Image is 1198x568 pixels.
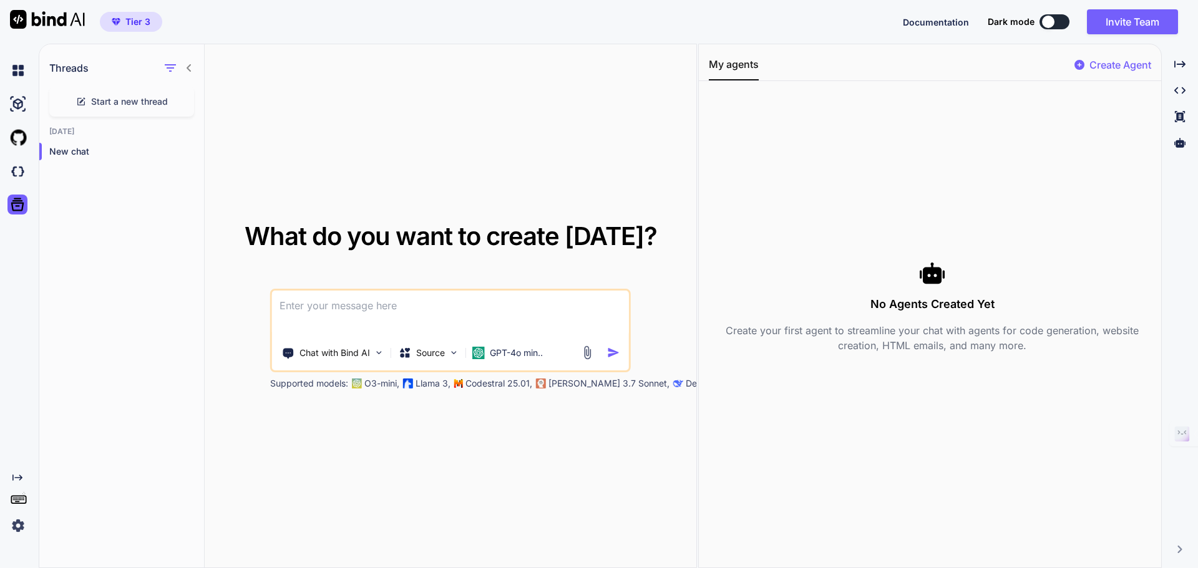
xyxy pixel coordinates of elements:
[1087,9,1178,34] button: Invite Team
[988,16,1035,28] span: Dark mode
[374,347,384,358] img: Pick Tools
[403,378,413,388] img: Llama2
[10,10,85,29] img: Bind AI
[7,515,29,536] img: settings
[364,377,399,390] p: O3-mini,
[709,296,1156,313] h3: No Agents Created Yet
[7,60,29,81] img: chat
[548,377,670,390] p: [PERSON_NAME] 3.7 Sonnet,
[416,377,450,390] p: Llama 3,
[270,377,348,390] p: Supported models:
[49,145,204,158] p: New chat
[490,347,543,359] p: GPT-4o min..
[49,60,89,75] h1: Threads
[7,161,29,182] img: darkCloudIdeIcon
[112,18,120,26] img: premium
[449,347,459,358] img: Pick Models
[536,378,546,388] img: claude
[1089,57,1151,72] p: Create Agent
[709,57,759,80] button: My agents
[352,378,362,388] img: GPT-4
[903,17,969,27] span: Documentation
[465,377,532,390] p: Codestral 25.01,
[7,127,29,148] img: githubLight
[673,378,683,388] img: claude
[299,347,370,359] p: Chat with Bind AI
[472,347,485,359] img: GPT-4o mini
[416,347,445,359] p: Source
[607,346,620,359] img: icon
[903,16,969,29] button: Documentation
[454,379,463,388] img: Mistral-AI
[125,16,150,28] span: Tier 3
[100,12,162,32] button: premiumTier 3
[39,127,204,137] h2: [DATE]
[580,345,595,360] img: attachment
[709,323,1156,353] p: Create your first agent to streamline your chat with agents for code generation, website creation...
[91,95,168,108] span: Start a new thread
[686,377,739,390] p: Deepseek R1
[7,94,29,115] img: ai-studio
[245,221,657,251] span: What do you want to create [DATE]?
